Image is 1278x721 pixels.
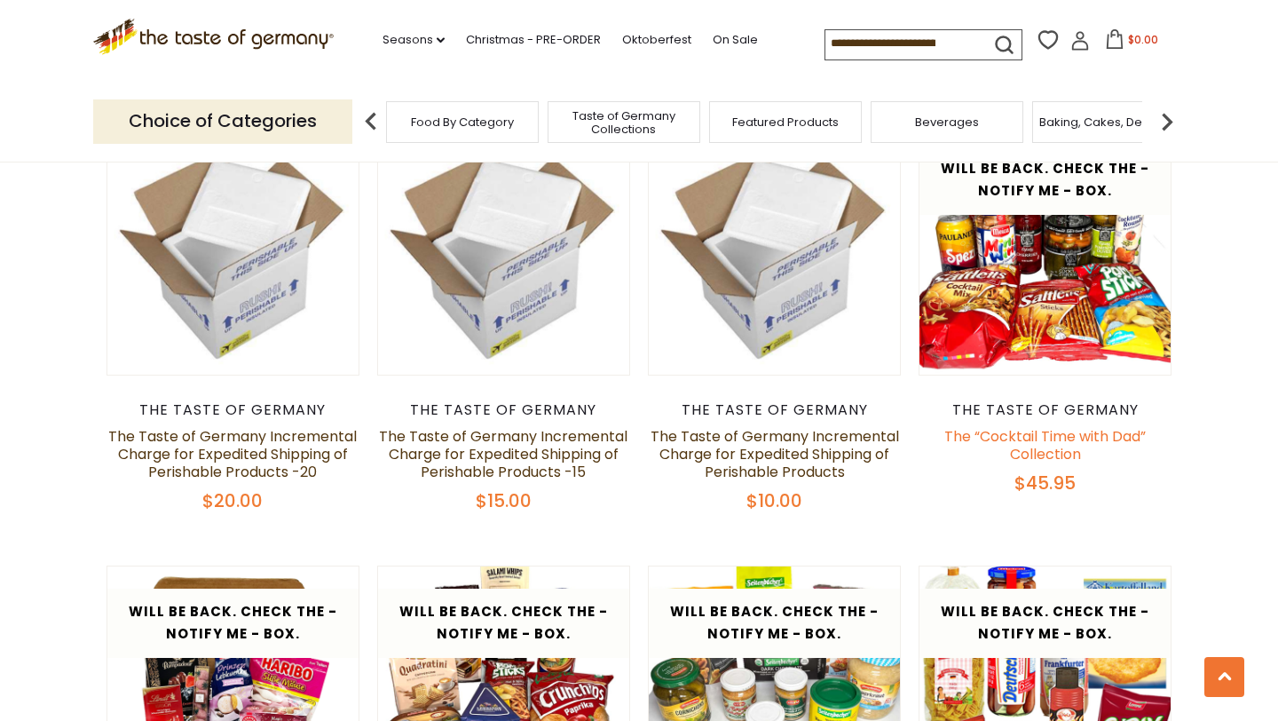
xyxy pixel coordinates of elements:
span: $0.00 [1128,32,1158,47]
a: The Taste of Germany Incremental Charge for Expedited Shipping of Perishable Products [651,426,899,482]
span: $20.00 [202,488,263,513]
a: Food By Category [411,115,514,129]
span: $10.00 [746,488,802,513]
img: The Taste of Germany Incremental Charge for Expedited Shipping of Perishable Products -15 [378,123,629,375]
a: Seasons [383,30,445,50]
a: Baking, Cakes, Desserts [1039,115,1177,129]
img: The “Cocktail Time with Dad” Collection [919,123,1171,375]
div: The Taste of Germany [106,401,359,419]
a: The Taste of Germany Incremental Charge for Expedited Shipping of Perishable Products -15 [379,426,627,482]
a: The Taste of Germany Incremental Charge for Expedited Shipping of Perishable Products -20 [108,426,357,482]
p: Choice of Categories [93,99,352,143]
img: The Taste of Germany Incremental Charge for Expedited Shipping of Perishable Products [649,123,900,375]
img: previous arrow [353,104,389,139]
div: The Taste of Germany [919,401,1171,419]
a: The “Cocktail Time with Dad” Collection [944,426,1146,464]
a: Oktoberfest [622,30,691,50]
img: The Taste of Germany Incremental Charge for Expedited Shipping of Perishable Products -20 [107,123,359,375]
a: On Sale [713,30,758,50]
button: $0.00 [1093,29,1169,56]
img: next arrow [1149,104,1185,139]
a: Christmas - PRE-ORDER [466,30,601,50]
div: The Taste of Germany [648,401,901,419]
a: Featured Products [732,115,839,129]
div: The Taste of Germany [377,401,630,419]
span: $15.00 [476,488,532,513]
span: $45.95 [1014,471,1076,495]
a: Beverages [915,115,979,129]
a: Taste of Germany Collections [553,109,695,136]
